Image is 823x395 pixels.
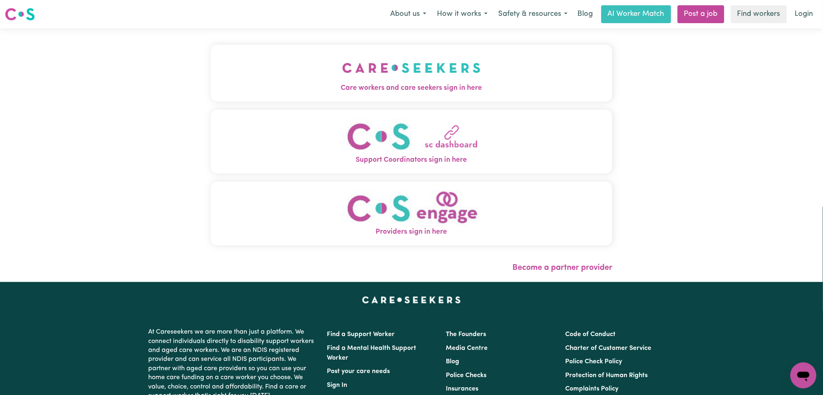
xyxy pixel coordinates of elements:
a: Careseekers logo [5,5,35,24]
a: Blog [573,5,598,23]
button: How it works [432,6,493,23]
a: Post your care needs [327,368,390,375]
a: Post a job [678,5,724,23]
a: Become a partner provider [512,264,612,272]
a: Code of Conduct [565,331,616,338]
a: AI Worker Match [601,5,671,23]
a: Protection of Human Rights [565,372,648,379]
a: Police Checks [446,372,487,379]
a: Find a Support Worker [327,331,395,338]
a: Police Check Policy [565,358,622,365]
a: Charter of Customer Service [565,345,651,352]
a: Careseekers home page [362,297,461,303]
a: Find workers [731,5,787,23]
img: Careseekers logo [5,7,35,22]
a: Login [790,5,818,23]
button: Safety & resources [493,6,573,23]
button: About us [385,6,432,23]
a: Media Centre [446,345,488,352]
button: Providers sign in here [211,182,613,245]
a: Sign In [327,382,348,388]
a: Insurances [446,386,479,392]
button: Support Coordinators sign in here [211,110,613,174]
a: The Founders [446,331,486,338]
iframe: Button to launch messaging window [791,362,817,388]
a: Find a Mental Health Support Worker [327,345,417,361]
span: Providers sign in here [211,227,613,237]
span: Care workers and care seekers sign in here [211,83,613,93]
button: Care workers and care seekers sign in here [211,45,613,102]
a: Blog [446,358,460,365]
a: Complaints Policy [565,386,618,392]
span: Support Coordinators sign in here [211,155,613,165]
